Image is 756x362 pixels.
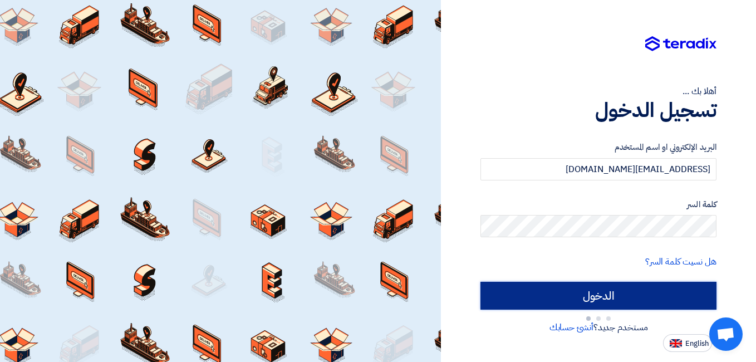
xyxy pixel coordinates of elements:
[685,340,709,348] span: English
[549,321,593,334] a: أنشئ حسابك
[480,141,716,154] label: البريد الإلكتروني او اسم المستخدم
[645,36,716,52] img: Teradix logo
[480,85,716,98] div: أهلا بك ...
[480,98,716,123] h1: تسجيل الدخول
[663,334,712,352] button: English
[670,339,682,348] img: en-US.png
[709,317,743,351] div: Open chat
[480,321,716,334] div: مستخدم جديد؟
[480,282,716,310] input: الدخول
[480,158,716,180] input: أدخل بريد العمل الإلكتروني او اسم المستخدم الخاص بك ...
[645,255,716,268] a: هل نسيت كلمة السر؟
[480,198,716,211] label: كلمة السر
